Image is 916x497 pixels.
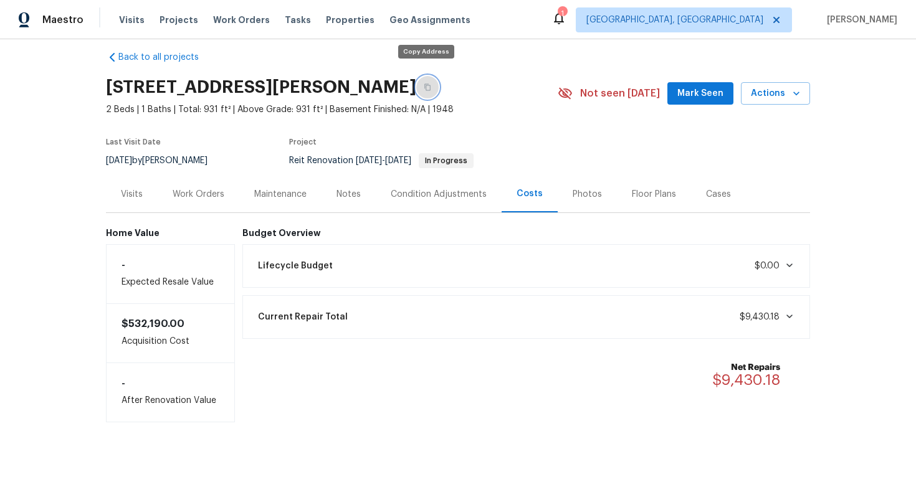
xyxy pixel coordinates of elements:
div: Floor Plans [632,188,676,201]
span: $9,430.18 [712,372,780,387]
span: Reit Renovation [289,156,474,165]
span: Projects [160,14,198,26]
h2: [STREET_ADDRESS][PERSON_NAME] [106,81,416,93]
h6: Home Value [106,228,235,238]
span: Current Repair Total [258,311,348,323]
b: Net Repairs [712,361,780,374]
span: [GEOGRAPHIC_DATA], [GEOGRAPHIC_DATA] [586,14,763,26]
div: 1 [558,7,566,20]
span: 2 Beds | 1 Baths | Total: 931 ft² | Above Grade: 931 ft² | Basement Finished: N/A | 1948 [106,103,558,116]
button: Mark Seen [667,82,733,105]
a: Back to all projects [106,51,226,64]
span: Mark Seen [677,86,723,102]
span: [DATE] [385,156,411,165]
div: Expected Resale Value [106,244,235,304]
span: Last Visit Date [106,138,161,146]
span: Geo Assignments [389,14,470,26]
div: Maintenance [254,188,307,201]
span: [PERSON_NAME] [822,14,897,26]
button: Actions [741,82,810,105]
span: - [356,156,411,165]
div: Condition Adjustments [391,188,487,201]
div: by [PERSON_NAME] [106,153,222,168]
span: Work Orders [213,14,270,26]
h6: Budget Overview [242,228,811,238]
span: Visits [119,14,145,26]
span: [DATE] [106,156,132,165]
span: In Progress [420,157,472,164]
span: $9,430.18 [740,313,780,321]
span: Not seen [DATE] [580,87,660,100]
div: Visits [121,188,143,201]
span: $532,190.00 [122,319,184,329]
span: Lifecycle Budget [258,260,333,272]
div: Cases [706,188,731,201]
div: Costs [517,187,543,200]
div: After Renovation Value [106,362,235,422]
h6: - [122,378,219,388]
span: Maestro [42,14,83,26]
div: Work Orders [173,188,224,201]
div: Photos [573,188,602,201]
span: Properties [326,14,375,26]
span: Project [289,138,317,146]
span: Tasks [285,16,311,24]
div: Notes [336,188,361,201]
div: Acquisition Cost [106,304,235,362]
span: $0.00 [755,262,780,270]
span: [DATE] [356,156,382,165]
span: Actions [751,86,800,102]
h6: - [122,260,219,270]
